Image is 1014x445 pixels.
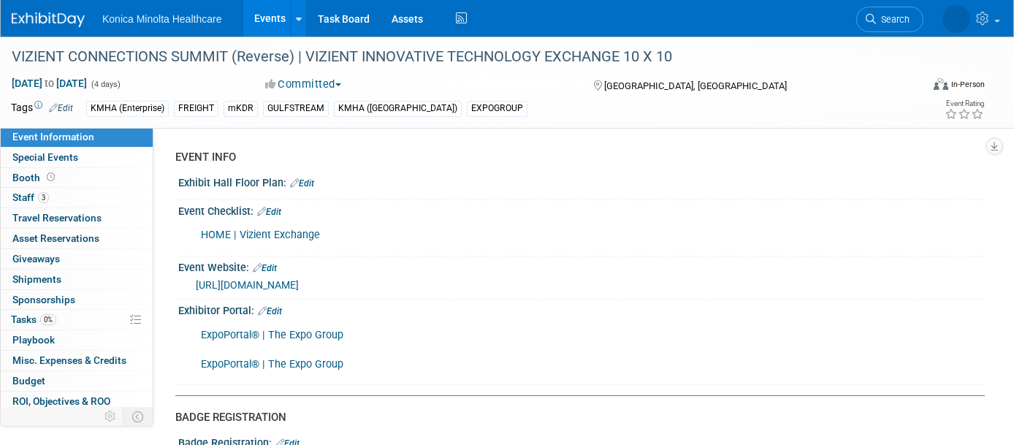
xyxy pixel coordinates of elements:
div: Event Checklist: [178,200,985,219]
a: Edit [253,263,277,273]
span: Travel Reservations [12,212,102,224]
span: Staff [12,191,49,203]
span: Booth [12,172,58,183]
div: mKDR [224,101,258,116]
span: 0% [40,314,56,325]
a: Edit [49,103,73,113]
a: Edit [258,306,282,316]
a: Asset Reservations [1,229,153,248]
div: EVENT INFO [175,150,974,165]
a: Budget [1,371,153,391]
a: Staff3 [1,188,153,208]
a: Event Information [1,127,153,147]
div: Event Website: [178,256,985,275]
div: BADGE REGISTRATION [175,410,974,425]
a: HOME | Vizient Exchange [201,229,320,241]
a: ROI, Objectives & ROO [1,392,153,411]
a: ExpoPortal® | The Expo Group [201,358,343,370]
a: ExpoPortal® | The Expo Group [201,329,343,341]
span: Playbook [12,334,55,346]
div: Exhibit Hall Floor Plan: [178,172,985,191]
span: ROI, Objectives & ROO [12,395,110,407]
span: Shipments [12,273,61,285]
a: Booth [1,168,153,188]
span: Konica Minolta Healthcare [102,13,221,25]
span: Event Information [12,131,94,142]
div: Exhibitor Portal: [178,300,985,319]
a: Shipments [1,270,153,289]
span: 3 [38,192,49,203]
a: Playbook [1,330,153,350]
a: Travel Reservations [1,208,153,228]
td: Personalize Event Tab Strip [98,407,123,426]
a: Giveaways [1,249,153,269]
span: Misc. Expenses & Credits [12,354,126,366]
span: Tasks [11,313,56,325]
div: Event Rating [945,100,984,107]
span: Search [799,14,833,25]
div: GULFSTREAM [263,101,329,116]
div: FREIGHT [174,101,218,116]
a: Special Events [1,148,153,167]
span: Budget [12,375,45,387]
span: (4 days) [90,80,121,89]
a: Edit [290,178,314,189]
div: EXPOGROUP [467,101,527,116]
a: Misc. Expenses & Credits [1,351,153,370]
a: Edit [257,207,281,217]
span: [GEOGRAPHIC_DATA], [GEOGRAPHIC_DATA] [604,80,787,91]
div: Event Format [841,76,985,98]
span: Sponsorships [12,294,75,305]
img: Annette O'Mahoney [866,8,970,24]
td: Tags [11,100,73,117]
a: Tasks0% [1,310,153,330]
a: Search [779,7,847,32]
div: In-Person [950,79,985,90]
span: [DATE] [DATE] [11,77,88,90]
span: Special Events [12,151,78,163]
div: KMHA ([GEOGRAPHIC_DATA]) [334,101,462,116]
td: Toggle Event Tabs [123,407,153,426]
span: Asset Reservations [12,232,99,244]
a: [URL][DOMAIN_NAME] [196,279,299,291]
img: ExhibitDay [12,12,85,27]
span: Giveaways [12,253,60,265]
span: Booth not reserved yet [44,172,58,183]
span: to [42,77,56,89]
div: VIZIENT CONNECTIONS SUMMIT (Reverse) | VIZIENT INNOVATIVE TECHNOLOGY EXCHANGE 10 X 10 [7,44,901,70]
img: Format-Inperson.png [934,78,948,90]
div: KMHA (Enterprise) [86,101,169,116]
button: Committed [260,77,347,92]
a: Sponsorships [1,290,153,310]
